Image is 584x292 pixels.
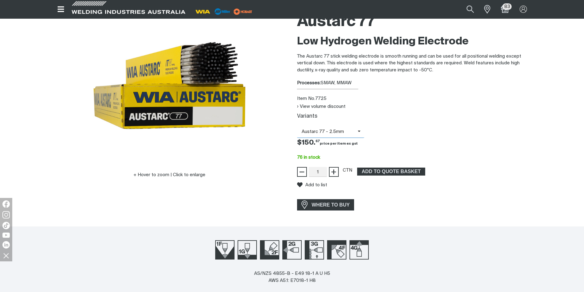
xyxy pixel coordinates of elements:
img: Welding Position 2F [260,240,279,260]
img: miller [232,7,254,16]
button: View volume discount [297,104,345,109]
sup: 67 [315,139,320,143]
img: Welding Position 1G [238,240,257,260]
input: Product name or item number... [452,2,481,16]
a: WHERE TO BUY [297,199,354,210]
img: Welding Position 4G [349,240,369,260]
div: AS/NZS 4855-B - E49 18-1 A U H5 AWS A5.1: E7018-1 H8 [254,270,330,284]
label: Variants [297,114,317,119]
p: The Austarc 77 stick welding electrode is smooth running and can be used for all positional weldi... [297,53,532,74]
a: miller [232,9,254,14]
img: Welding Position 3G Up [305,240,324,260]
h2: Low Hydrogen Welding Electrode [297,35,532,48]
button: Add to list [297,182,327,188]
img: hide socials [1,250,11,261]
span: WHERE TO BUY [308,200,354,210]
img: Austarc 77 [93,9,246,162]
button: Hover to zoom | Click to enlarge [130,171,209,179]
img: Welding Position 2G [282,240,302,260]
img: LinkedIn [2,241,10,248]
img: Facebook [2,200,10,208]
img: Instagram [2,211,10,218]
span: $150. [297,139,358,146]
button: Search products [460,2,481,16]
span: Austarc 77 - 2.5mm [297,128,358,135]
h1: Austarc 77 [297,12,532,32]
span: − [299,167,305,177]
span: 76 in stock [297,155,320,160]
img: YouTube [2,233,10,238]
img: TikTok [2,222,10,229]
strong: Processes: [297,81,321,85]
button: Add Austarc 77 2.5mm 2.2kg Pack (11kg Carton) to the shopping cart [357,168,425,176]
span: ADD TO QUOTE BASKET [358,168,425,176]
span: + [331,167,337,177]
div: Item No. 7725 [297,95,532,102]
span: Add to list [305,182,327,188]
img: Welding Position 1F [215,240,235,260]
div: Price [292,138,537,148]
img: Welding Position 4F [327,240,346,260]
div: SMAW, MMAW [297,80,532,87]
div: CTN [343,167,352,174]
